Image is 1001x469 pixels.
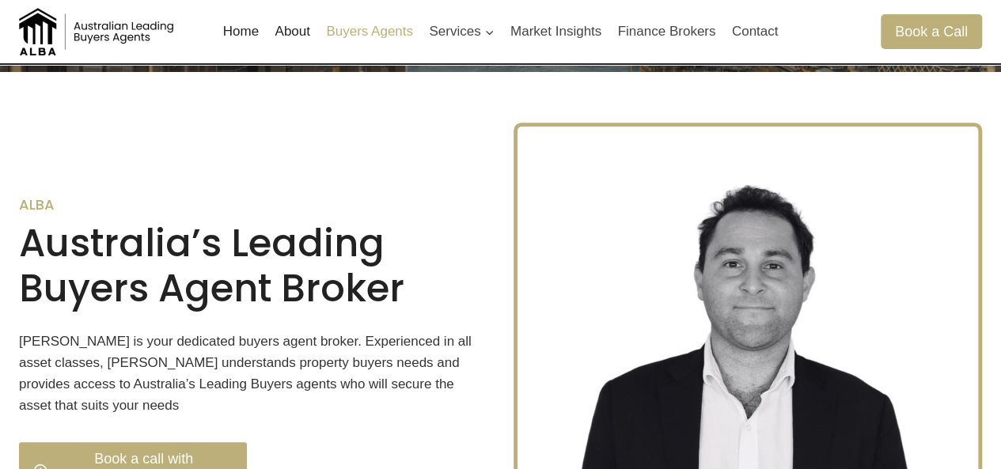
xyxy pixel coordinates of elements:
a: About [267,13,318,51]
a: Finance Brokers [609,13,723,51]
a: Book a Call [881,14,982,48]
nav: Primary Navigation [215,13,787,51]
button: Child menu of Services [421,13,502,51]
a: Home [215,13,267,51]
a: Market Insights [502,13,610,51]
a: Contact [723,13,786,51]
h2: Australia’s Leading Buyers Agent Broker [19,221,488,312]
h6: ALBA [19,196,488,214]
a: Buyers Agents [318,13,421,51]
img: Australian Leading Buyers Agents [19,8,177,55]
p: [PERSON_NAME] is your dedicated buyers agent broker. Experienced in all asset classes, [PERSON_NA... [19,331,488,417]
